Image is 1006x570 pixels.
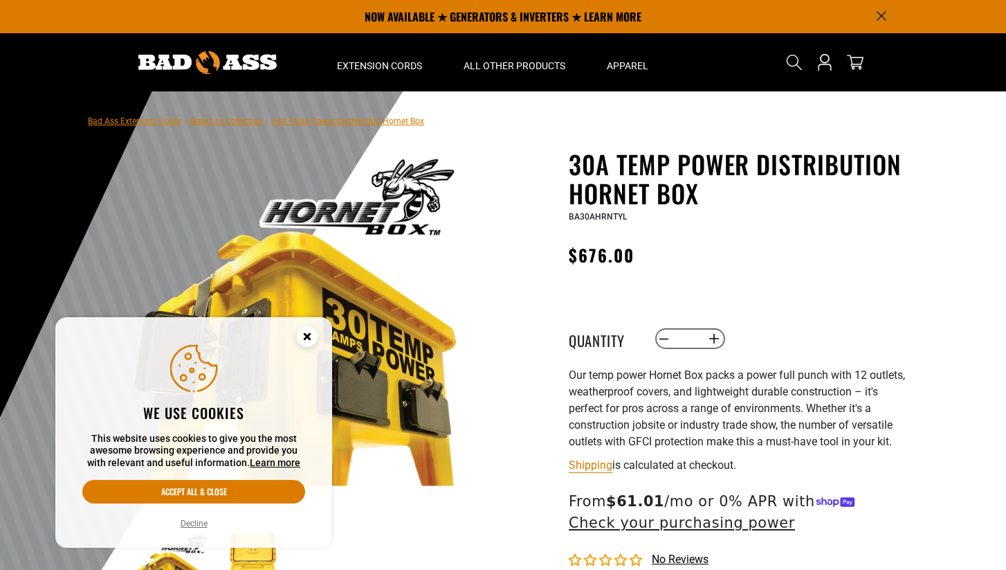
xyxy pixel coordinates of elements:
span: No reviews [652,553,708,566]
div: is calculated at checkout. [569,456,908,474]
button: Accept all & close [82,480,305,504]
a: Learn more [250,457,300,468]
span: All Other Products [464,60,565,72]
aside: Cookie Consent [55,317,332,549]
span: $676.00 [569,242,635,267]
summary: Apparel [586,33,669,91]
span: Our temp power Hornet Box packs a power full punch with 12 outlets, weatherproof covers, and ligh... [569,368,905,448]
span: 0.00 stars [569,554,645,567]
summary: Search [783,51,805,73]
a: Shipping [569,458,612,472]
p: This website uses cookies to give you the most awesome browsing experience and provide you with r... [82,433,305,470]
summary: All Other Products [443,33,586,91]
span: Apparel [607,60,648,72]
span: › [184,116,187,126]
a: Return to Collection [190,116,263,126]
button: Decline [176,517,212,531]
h2: We use cookies [82,404,305,422]
img: Bad Ass Extension Cords [138,51,277,74]
span: 30A Temp Power Distribution Hornet Box [271,116,424,126]
span: BA30AHRNTYL [569,212,627,222]
nav: breadcrumbs [88,112,424,129]
span: Extension Cords [337,60,422,72]
span: › [266,116,268,126]
label: Quantity [569,330,638,348]
a: Bad Ass Extension Cords [88,116,181,126]
summary: Extension Cords [316,33,443,91]
h1: 30A Temp Power Distribution Hornet Box [569,150,908,208]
